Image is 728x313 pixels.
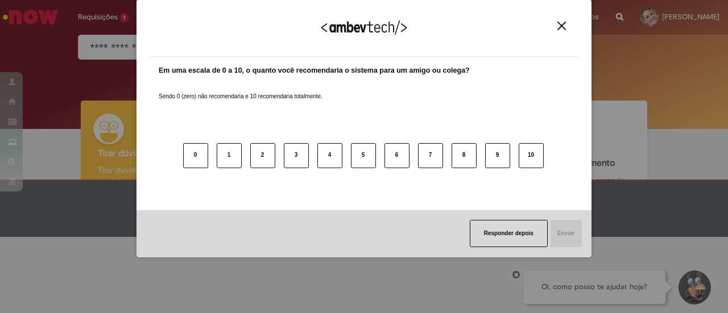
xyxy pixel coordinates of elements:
button: 8 [452,143,477,168]
button: Close [554,21,569,31]
button: 1 [217,143,242,168]
button: 9 [485,143,510,168]
button: 10 [519,143,544,168]
button: 5 [351,143,376,168]
button: Responder depois [470,220,548,247]
img: Logo Ambevtech [321,20,407,35]
button: 0 [183,143,208,168]
label: Em uma escala de 0 a 10, o quanto você recomendaria o sistema para um amigo ou colega? [159,65,470,76]
img: Close [557,22,566,30]
label: Sendo 0 (zero) não recomendaria e 10 recomendaria totalmente. [159,79,322,101]
button: 2 [250,143,275,168]
button: 3 [284,143,309,168]
button: 7 [418,143,443,168]
button: 6 [384,143,409,168]
button: 4 [317,143,342,168]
